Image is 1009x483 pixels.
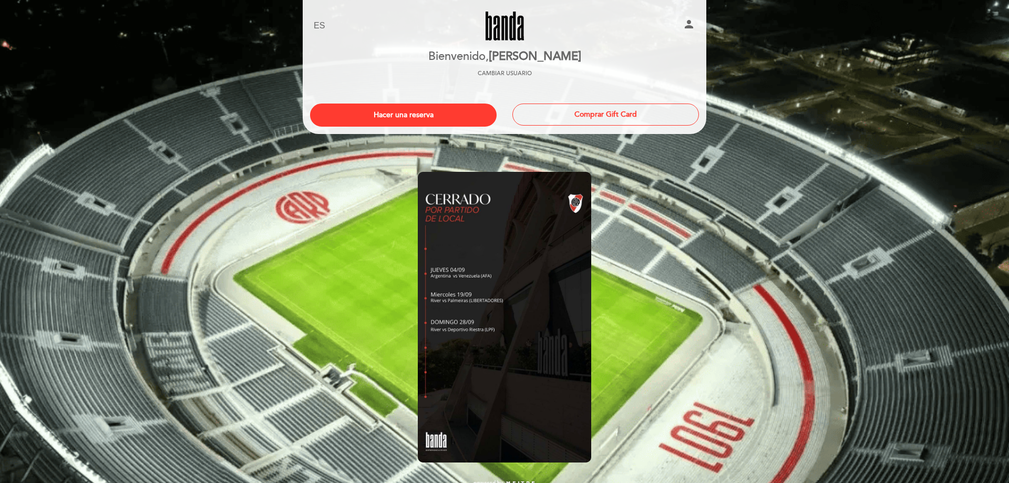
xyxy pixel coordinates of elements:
button: Hacer una reserva [310,104,497,127]
span: [PERSON_NAME] [489,49,581,64]
img: banner_1756143170.jpeg [418,172,591,463]
button: Comprar Gift Card [512,104,699,126]
i: person [683,18,695,30]
h2: Bienvenido, [428,50,581,63]
button: Cambiar usuario [475,69,535,78]
a: Banda [439,12,570,40]
button: person [683,18,695,34]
